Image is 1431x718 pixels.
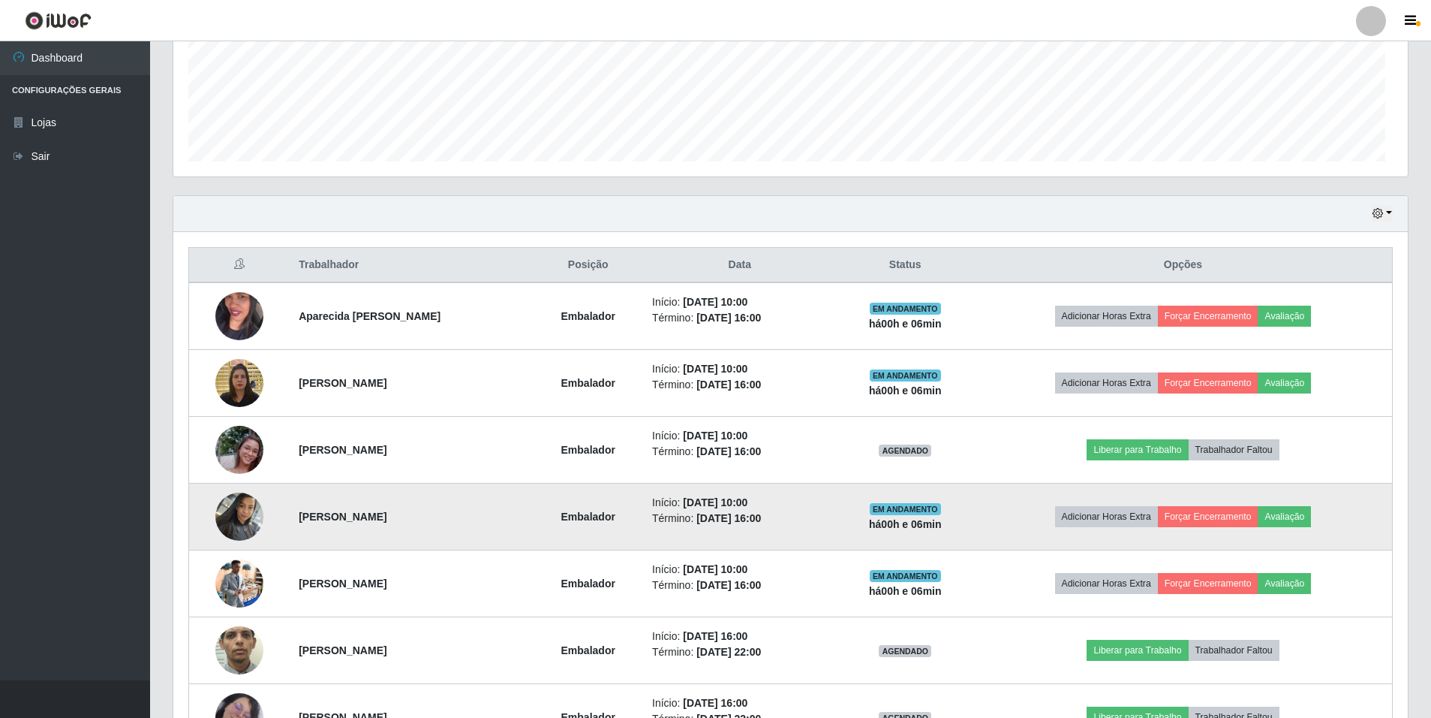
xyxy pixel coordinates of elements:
[1158,573,1258,594] button: Forçar Encerramento
[1158,506,1258,527] button: Forçar Encerramento
[1055,506,1158,527] button: Adicionar Horas Extra
[869,518,942,530] strong: há 00 h e 06 min
[683,363,747,375] time: [DATE] 10:00
[561,644,615,656] strong: Embalador
[683,697,747,709] time: [DATE] 16:00
[683,563,747,575] time: [DATE] 10:00
[1258,506,1311,527] button: Avaliação
[683,430,747,442] time: [DATE] 10:00
[299,377,386,389] strong: [PERSON_NAME]
[683,630,747,642] time: [DATE] 16:00
[1055,306,1158,327] button: Adicionar Horas Extra
[290,248,533,283] th: Trabalhador
[974,248,1393,283] th: Opções
[1087,640,1188,661] button: Liberar para Trabalho
[879,445,931,457] span: AGENDADO
[652,511,828,526] li: Término:
[837,248,974,283] th: Status
[299,644,386,656] strong: [PERSON_NAME]
[696,646,761,658] time: [DATE] 22:00
[561,511,615,523] strong: Embalador
[1258,373,1311,394] button: Avaliação
[652,310,828,326] li: Término:
[1055,573,1158,594] button: Adicionar Horas Extra
[299,310,440,322] strong: Aparecida [PERSON_NAME]
[652,428,828,444] li: Início:
[696,579,761,591] time: [DATE] 16:00
[652,444,828,460] li: Término:
[215,351,263,415] img: 1756866094370.jpeg
[215,597,263,704] img: 1747894818332.jpeg
[652,578,828,593] li: Término:
[870,570,941,582] span: EM ANDAMENTO
[696,379,761,391] time: [DATE] 16:00
[299,444,386,456] strong: [PERSON_NAME]
[879,645,931,657] span: AGENDADO
[652,562,828,578] li: Início:
[215,484,263,548] img: 1758636912979.jpeg
[1087,439,1188,460] button: Liberar para Trabalho
[652,644,828,660] li: Término:
[652,377,828,393] li: Término:
[683,296,747,308] time: [DATE] 10:00
[215,407,263,493] img: 1756921988919.jpeg
[652,294,828,310] li: Início:
[652,695,828,711] li: Início:
[533,248,643,283] th: Posição
[299,578,386,590] strong: [PERSON_NAME]
[652,629,828,644] li: Início:
[25,11,92,30] img: CoreUI Logo
[1055,373,1158,394] button: Adicionar Horas Extra
[299,511,386,523] strong: [PERSON_NAME]
[870,303,941,315] span: EM ANDAMENTO
[869,318,942,330] strong: há 00 h e 06 min
[1189,439,1279,460] button: Trabalhador Faltou
[870,503,941,515] span: EM ANDAMENTO
[643,248,837,283] th: Data
[1189,640,1279,661] button: Trabalhador Faltou
[683,496,747,508] time: [DATE] 10:00
[1258,573,1311,594] button: Avaliação
[869,585,942,597] strong: há 00 h e 06 min
[696,512,761,524] time: [DATE] 16:00
[652,495,828,511] li: Início:
[561,444,615,456] strong: Embalador
[696,445,761,457] time: [DATE] 16:00
[1258,306,1311,327] button: Avaliação
[696,312,761,324] time: [DATE] 16:00
[1158,373,1258,394] button: Forçar Encerramento
[215,273,263,359] img: 1756765827599.jpeg
[652,361,828,377] li: Início:
[869,385,942,397] strong: há 00 h e 06 min
[215,551,263,615] img: 1757441957517.jpeg
[561,578,615,590] strong: Embalador
[1158,306,1258,327] button: Forçar Encerramento
[561,310,615,322] strong: Embalador
[561,377,615,389] strong: Embalador
[870,370,941,382] span: EM ANDAMENTO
